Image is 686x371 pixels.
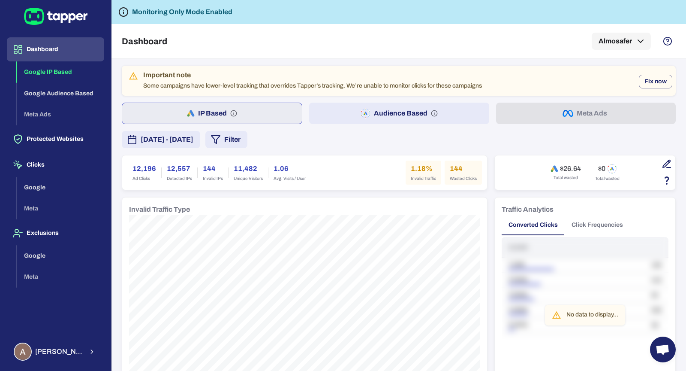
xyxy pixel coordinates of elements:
[143,68,482,93] div: Some campaigns have lower-level tracking that overrides Tapper’s tracking. We’re unable to monito...
[132,176,156,182] span: Ad Clicks
[17,68,104,75] a: Google IP Based
[554,175,578,181] span: Total wasted
[592,33,651,50] button: Almosafer
[143,71,482,79] div: Important note
[118,7,129,17] svg: Tapper is not blocking any fraudulent activity for this domain
[274,164,306,174] h6: 1.06
[122,103,302,124] button: IP Based
[639,75,672,88] button: Fix now
[7,127,104,151] button: Protected Websites
[659,173,674,188] button: Estimation based on the quantity of invalid click x cost-per-click.
[450,164,477,174] h6: 144
[411,176,436,182] span: Invalid Traffic
[132,164,156,174] h6: 12,196
[309,103,489,124] button: Audience Based
[560,164,581,173] h6: $26.64
[274,176,306,182] span: Avg. Visits / User
[431,110,438,117] svg: Audience based: Search, Display, Shopping, Video Performance Max, Demand Generation
[7,37,104,61] button: Dashboard
[7,339,104,364] button: Ahmed Sobih[PERSON_NAME] Sobih
[234,176,263,182] span: Unique Visitors
[17,245,104,267] button: Google
[7,45,104,52] a: Dashboard
[17,251,104,258] a: Google
[122,131,200,148] button: [DATE] - [DATE]
[411,164,436,174] h6: 1.18%
[565,215,630,235] button: Click Frequencies
[502,215,565,235] button: Converted Clicks
[17,89,104,96] a: Google Audience Based
[122,36,167,46] h5: Dashboard
[15,344,31,360] img: Ahmed Sobih
[502,204,554,215] h6: Traffic Analytics
[17,61,104,83] button: Google IP Based
[203,176,223,182] span: Invalid IPs
[595,176,620,182] span: Total wasted
[129,204,190,215] h6: Invalid Traffic Type
[650,337,676,362] div: Open chat
[167,164,192,174] h6: 12,557
[230,110,237,117] svg: IP based: Search, Display, and Shopping.
[17,183,104,190] a: Google
[7,153,104,177] button: Clicks
[141,134,193,145] span: [DATE] - [DATE]
[17,83,104,104] button: Google Audience Based
[17,177,104,198] button: Google
[450,176,477,182] span: Wasted Clicks
[234,164,263,174] h6: 11,482
[598,164,605,173] h6: $0
[7,229,104,236] a: Exclusions
[203,164,223,174] h6: 144
[7,135,104,142] a: Protected Websites
[35,347,83,356] span: [PERSON_NAME] Sobih
[167,176,192,182] span: Detected IPs
[205,131,247,148] button: Filter
[7,161,104,168] a: Clicks
[7,221,104,245] button: Exclusions
[566,307,618,323] div: No data to display...
[132,7,232,17] h6: Monitoring Only Mode Enabled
